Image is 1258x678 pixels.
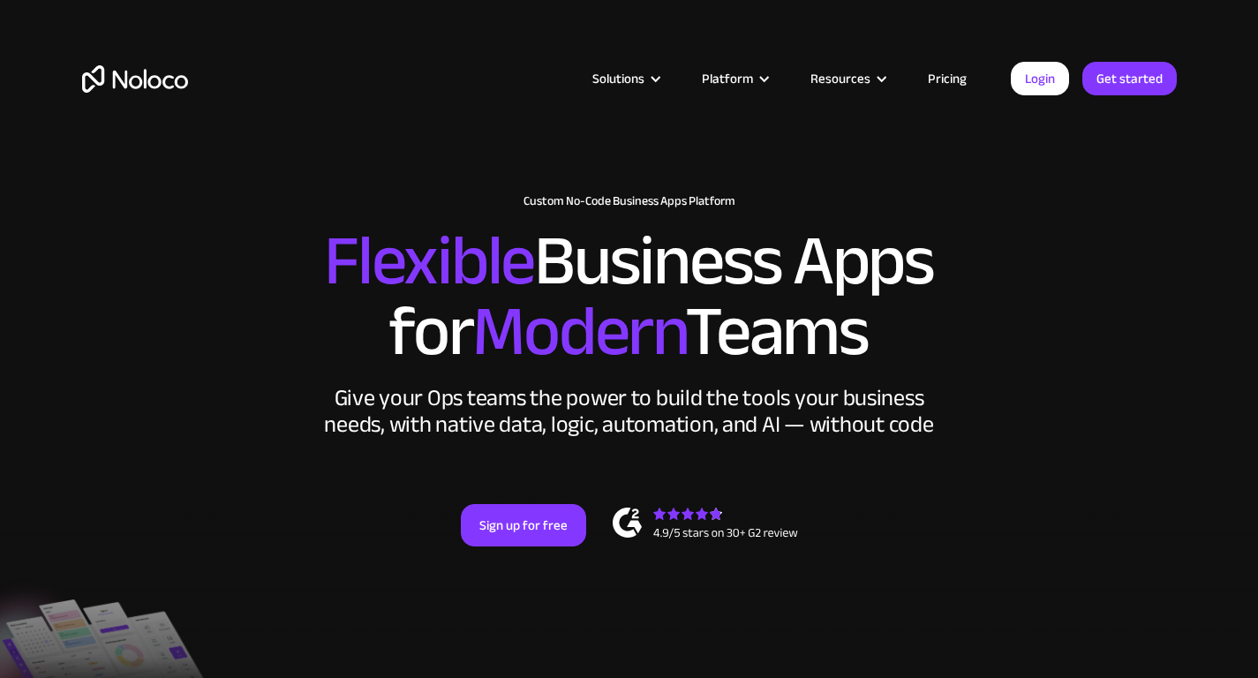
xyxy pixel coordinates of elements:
[1082,62,1177,95] a: Get started
[472,266,685,397] span: Modern
[1011,62,1069,95] a: Login
[788,67,906,90] div: Resources
[324,195,534,327] span: Flexible
[570,67,680,90] div: Solutions
[320,385,938,438] div: Give your Ops teams the power to build the tools your business needs, with native data, logic, au...
[702,67,753,90] div: Platform
[592,67,644,90] div: Solutions
[461,504,586,546] a: Sign up for free
[906,67,989,90] a: Pricing
[82,65,188,93] a: home
[82,226,1177,367] h2: Business Apps for Teams
[82,194,1177,208] h1: Custom No-Code Business Apps Platform
[810,67,870,90] div: Resources
[680,67,788,90] div: Platform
